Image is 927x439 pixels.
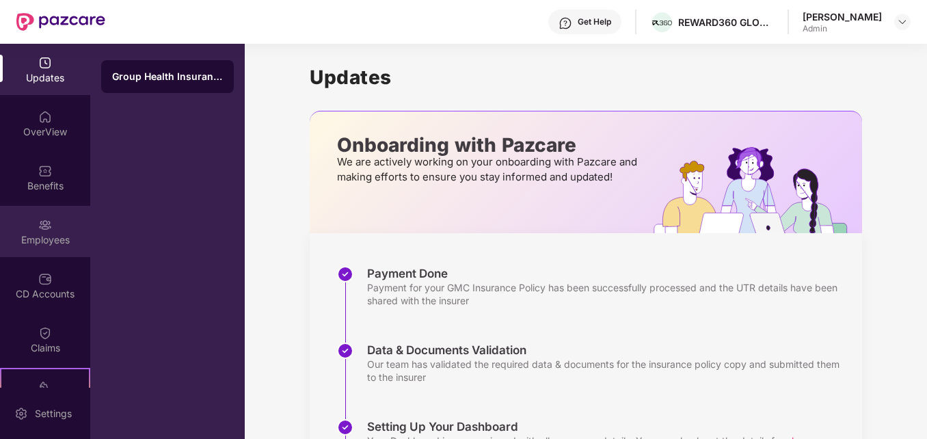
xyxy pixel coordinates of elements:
[367,281,848,307] div: Payment for your GMC Insurance Policy has been successfully processed and the UTR details have be...
[337,266,353,282] img: svg+xml;base64,PHN2ZyBpZD0iU3RlcC1Eb25lLTMyeDMyIiB4bWxucz0iaHR0cDovL3d3dy53My5vcmcvMjAwMC9zdmciIH...
[14,407,28,421] img: svg+xml;base64,PHN2ZyBpZD0iU2V0dGluZy0yMHgyMCIgeG1sbnM9Imh0dHA6Ly93d3cudzMub3JnLzIwMDAvc3ZnIiB3aW...
[578,16,611,27] div: Get Help
[112,70,223,83] div: Group Health Insurance
[337,343,353,359] img: svg+xml;base64,PHN2ZyBpZD0iU3RlcC1Eb25lLTMyeDMyIiB4bWxucz0iaHR0cDovL3d3dy53My5vcmcvMjAwMC9zdmciIH...
[337,139,641,151] p: Onboarding with Pazcare
[310,66,862,89] h1: Updates
[559,16,572,30] img: svg+xml;base64,PHN2ZyBpZD0iSGVscC0zMngzMiIgeG1sbnM9Imh0dHA6Ly93d3cudzMub3JnLzIwMDAvc3ZnIiB3aWR0aD...
[31,407,76,421] div: Settings
[38,110,52,124] img: svg+xml;base64,PHN2ZyBpZD0iSG9tZSIgeG1sbnM9Imh0dHA6Ly93d3cudzMub3JnLzIwMDAvc3ZnIiB3aWR0aD0iMjAiIG...
[38,164,52,178] img: svg+xml;base64,PHN2ZyBpZD0iQmVuZWZpdHMiIHhtbG5zPSJodHRwOi8vd3d3LnczLm9yZy8yMDAwL3N2ZyIgd2lkdGg9Ij...
[367,419,811,434] div: Setting Up Your Dashboard
[337,155,641,185] p: We are actively working on your onboarding with Pazcare and making efforts to ensure you stay inf...
[654,147,862,233] img: hrOnboarding
[38,326,52,340] img: svg+xml;base64,PHN2ZyBpZD0iQ2xhaW0iIHhtbG5zPSJodHRwOi8vd3d3LnczLm9yZy8yMDAwL3N2ZyIgd2lkdGg9IjIwIi...
[803,10,882,23] div: [PERSON_NAME]
[897,16,908,27] img: svg+xml;base64,PHN2ZyBpZD0iRHJvcGRvd24tMzJ4MzIiIHhtbG5zPSJodHRwOi8vd3d3LnczLm9yZy8yMDAwL3N2ZyIgd2...
[16,13,105,31] img: New Pazcare Logo
[678,16,774,29] div: REWARD360 GLOBAL SERVICES PRIVATE LIMITED
[38,380,52,394] img: svg+xml;base64,PHN2ZyB4bWxucz0iaHR0cDovL3d3dy53My5vcmcvMjAwMC9zdmciIHdpZHRoPSIyMSIgaGVpZ2h0PSIyMC...
[367,358,848,384] div: Our team has validated the required data & documents for the insurance policy copy and submitted ...
[38,272,52,286] img: svg+xml;base64,PHN2ZyBpZD0iQ0RfQWNjb3VudHMiIGRhdGEtbmFtZT0iQ0QgQWNjb3VudHMiIHhtbG5zPSJodHRwOi8vd3...
[367,266,848,281] div: Payment Done
[337,419,353,436] img: svg+xml;base64,PHN2ZyBpZD0iU3RlcC1Eb25lLTMyeDMyIiB4bWxucz0iaHR0cDovL3d3dy53My5vcmcvMjAwMC9zdmciIH...
[38,218,52,232] img: svg+xml;base64,PHN2ZyBpZD0iRW1wbG95ZWVzIiB4bWxucz0iaHR0cDovL3d3dy53My5vcmcvMjAwMC9zdmciIHdpZHRoPS...
[38,56,52,70] img: svg+xml;base64,PHN2ZyBpZD0iVXBkYXRlZCIgeG1sbnM9Imh0dHA6Ly93d3cudzMub3JnLzIwMDAvc3ZnIiB3aWR0aD0iMj...
[367,343,848,358] div: Data & Documents Validation
[652,21,672,26] img: R360%20LOGO.png
[803,23,882,34] div: Admin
